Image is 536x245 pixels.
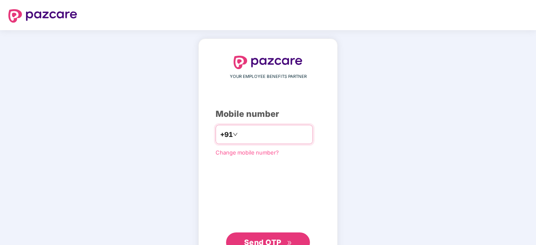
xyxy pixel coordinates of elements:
span: down [233,132,238,137]
span: YOUR EMPLOYEE BENEFITS PARTNER [230,73,307,80]
img: logo [234,56,302,69]
span: +91 [220,129,233,140]
img: logo [8,9,77,23]
a: Change mobile number? [216,149,279,156]
div: Mobile number [216,108,320,121]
